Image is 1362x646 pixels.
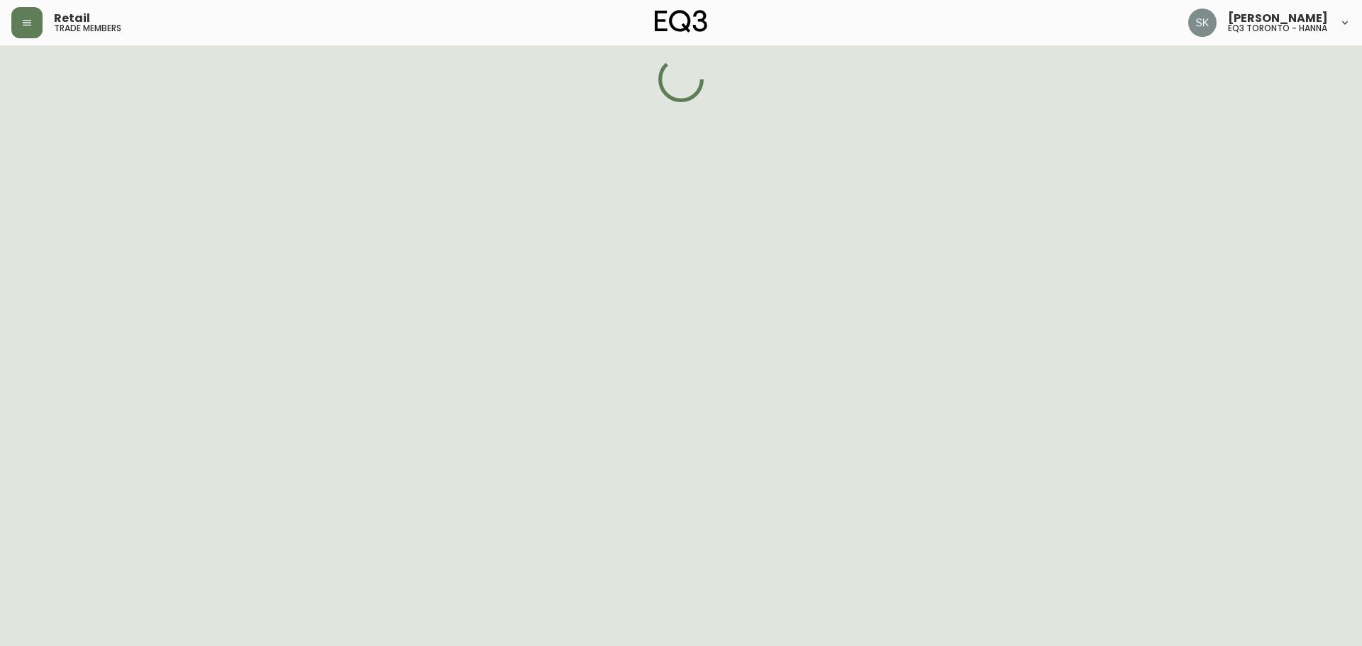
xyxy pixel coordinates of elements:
img: logo [655,10,707,33]
span: [PERSON_NAME] [1228,13,1328,24]
h5: trade members [54,24,121,33]
h5: eq3 toronto - hanna [1228,24,1327,33]
span: Retail [54,13,90,24]
img: 2f4b246f1aa1d14c63ff9b0999072a8a [1188,9,1217,37]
